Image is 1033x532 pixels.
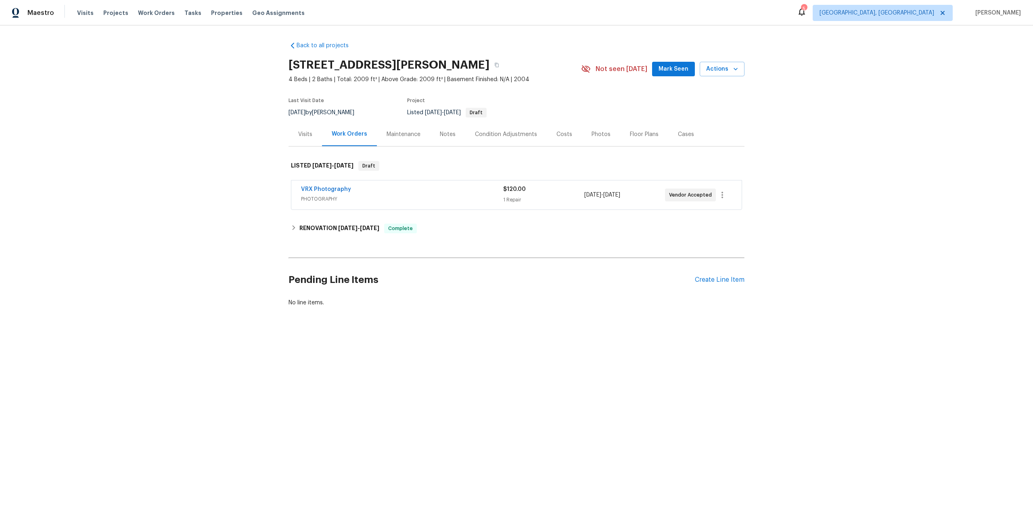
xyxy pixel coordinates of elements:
[27,9,54,17] span: Maestro
[360,225,379,231] span: [DATE]
[289,153,744,179] div: LISTED [DATE]-[DATE]Draft
[630,130,659,138] div: Floor Plans
[359,162,378,170] span: Draft
[338,225,358,231] span: [DATE]
[289,61,489,69] h2: [STREET_ADDRESS][PERSON_NAME]
[312,163,332,168] span: [DATE]
[801,5,807,13] div: 5
[291,161,353,171] h6: LISTED
[252,9,305,17] span: Geo Assignments
[301,195,503,203] span: PHOTOGRAPHY
[184,10,201,16] span: Tasks
[312,163,353,168] span: -
[700,62,744,77] button: Actions
[77,9,94,17] span: Visits
[289,75,581,84] span: 4 Beds | 2 Baths | Total: 2009 ft² | Above Grade: 2009 ft² | Basement Finished: N/A | 2004
[298,130,312,138] div: Visits
[503,186,526,192] span: $120.00
[407,110,487,115] span: Listed
[289,110,305,115] span: [DATE]
[556,130,572,138] div: Costs
[820,9,934,17] span: [GEOGRAPHIC_DATA], [GEOGRAPHIC_DATA]
[385,224,416,232] span: Complete
[289,299,744,307] div: No line items.
[299,224,379,233] h6: RENOVATION
[678,130,694,138] div: Cases
[407,98,425,103] span: Project
[211,9,243,17] span: Properties
[466,110,486,115] span: Draft
[289,219,744,238] div: RENOVATION [DATE]-[DATE]Complete
[387,130,420,138] div: Maintenance
[332,130,367,138] div: Work Orders
[338,225,379,231] span: -
[503,196,584,204] div: 1 Repair
[584,192,601,198] span: [DATE]
[669,191,715,199] span: Vendor Accepted
[695,276,744,284] div: Create Line Item
[603,192,620,198] span: [DATE]
[596,65,647,73] span: Not seen [DATE]
[425,110,461,115] span: -
[138,9,175,17] span: Work Orders
[972,9,1021,17] span: [PERSON_NAME]
[440,130,456,138] div: Notes
[289,108,364,117] div: by [PERSON_NAME]
[444,110,461,115] span: [DATE]
[652,62,695,77] button: Mark Seen
[103,9,128,17] span: Projects
[289,98,324,103] span: Last Visit Date
[659,64,688,74] span: Mark Seen
[289,42,366,50] a: Back to all projects
[592,130,611,138] div: Photos
[489,58,504,72] button: Copy Address
[425,110,442,115] span: [DATE]
[301,186,351,192] a: VRX Photography
[584,191,620,199] span: -
[475,130,537,138] div: Condition Adjustments
[706,64,738,74] span: Actions
[334,163,353,168] span: [DATE]
[289,261,695,299] h2: Pending Line Items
